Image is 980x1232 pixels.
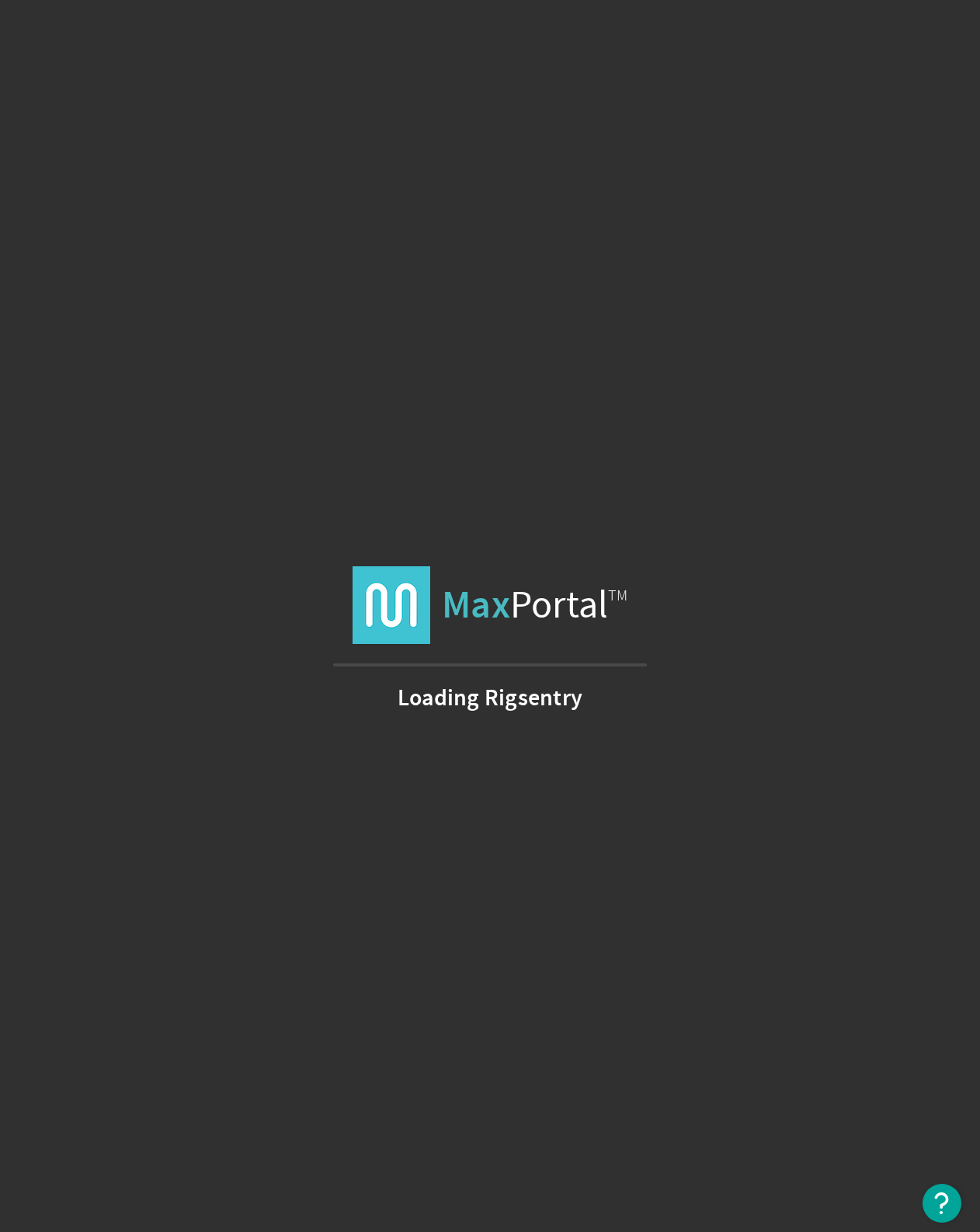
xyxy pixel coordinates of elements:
img: logo [353,566,430,644]
span: Portal [442,566,627,644]
strong: Max [442,579,510,630]
span: TM [608,586,627,605]
button: Open Resource Center [923,1184,961,1223]
strong: Loading Rigsentry [398,690,582,705]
